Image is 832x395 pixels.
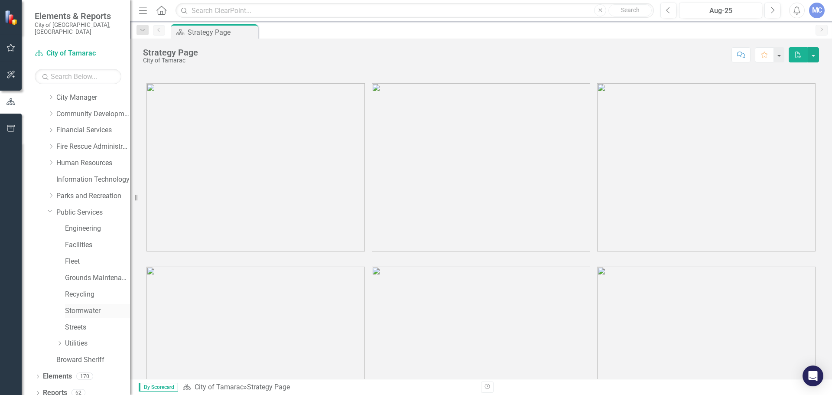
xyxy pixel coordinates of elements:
[143,57,198,64] div: City of Tamarac
[56,158,130,168] a: Human Resources
[56,125,130,135] a: Financial Services
[4,10,19,25] img: ClearPoint Strategy
[182,382,474,392] div: »
[56,355,130,365] a: Broward Sheriff
[35,69,121,84] input: Search Below...
[35,11,121,21] span: Elements & Reports
[803,366,823,386] div: Open Intercom Messenger
[597,83,816,251] img: tamarac3%20v3.png
[65,224,130,234] a: Engineering
[65,257,130,267] a: Fleet
[56,93,130,103] a: City Manager
[372,83,590,251] img: tamarac2%20v3.png
[76,373,93,380] div: 170
[809,3,825,18] button: MC
[139,383,178,392] span: By Scorecard
[56,175,130,185] a: Information Technology
[195,383,244,391] a: City of Tamarac
[682,6,759,16] div: Aug-25
[56,208,130,218] a: Public Services
[146,83,365,251] img: tamarac1%20v3.png
[175,3,654,18] input: Search ClearPoint...
[679,3,762,18] button: Aug-25
[143,48,198,57] div: Strategy Page
[65,306,130,316] a: Stormwater
[56,191,130,201] a: Parks and Recreation
[56,142,130,152] a: Fire Rescue Administration
[247,383,290,391] div: Strategy Page
[65,240,130,250] a: Facilities
[56,109,130,119] a: Community Development
[188,27,256,38] div: Strategy Page
[43,372,72,382] a: Elements
[65,273,130,283] a: Grounds Maintenance
[65,339,130,349] a: Utilities
[35,49,121,59] a: City of Tamarac
[65,323,130,333] a: Streets
[35,21,121,36] small: City of [GEOGRAPHIC_DATA], [GEOGRAPHIC_DATA]
[621,7,640,13] span: Search
[65,290,130,300] a: Recycling
[608,4,652,16] button: Search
